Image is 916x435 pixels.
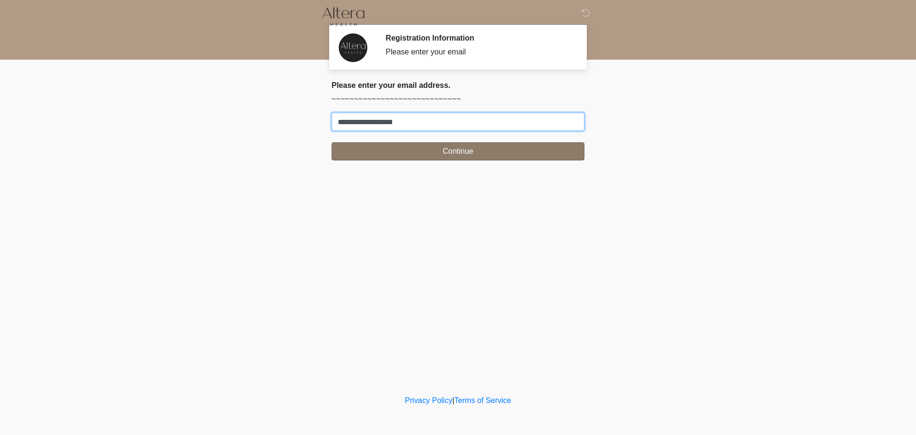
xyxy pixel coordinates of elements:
[322,7,364,26] img: Altera Health Logo
[385,46,570,58] div: Please enter your email
[452,396,454,404] a: |
[405,396,453,404] a: Privacy Policy
[332,81,584,90] h2: Please enter your email address.
[332,142,584,160] button: Continue
[339,33,367,62] img: Agent Avatar
[332,94,584,105] p: ~~~~~~~~~~~~~~~~~~~~~~~~~~~~~
[454,396,511,404] a: Terms of Service
[385,33,570,42] h2: Registration Information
